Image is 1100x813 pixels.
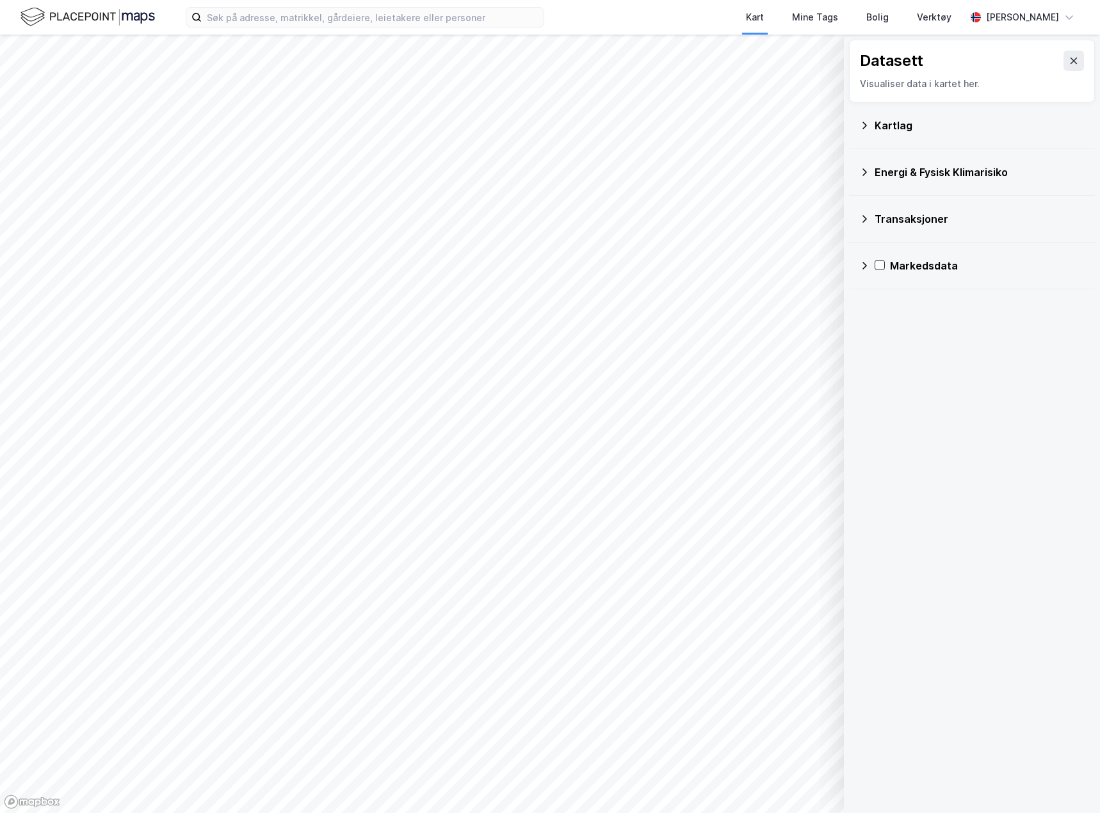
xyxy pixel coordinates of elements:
iframe: Chat Widget [1036,752,1100,813]
input: Søk på adresse, matrikkel, gårdeiere, leietakere eller personer [202,8,544,27]
div: Visualiser data i kartet her. [860,76,1084,92]
div: Energi & Fysisk Klimarisiko [875,165,1085,180]
div: Mine Tags [792,10,838,25]
div: Bolig [866,10,889,25]
div: Kontrollprogram for chat [1036,752,1100,813]
img: logo.f888ab2527a4732fd821a326f86c7f29.svg [20,6,155,28]
div: [PERSON_NAME] [986,10,1059,25]
a: Mapbox homepage [4,794,60,809]
div: Datasett [860,51,923,71]
div: Kartlag [875,118,1085,133]
div: Transaksjoner [875,211,1085,227]
div: Kart [746,10,764,25]
div: Markedsdata [890,258,1085,273]
div: Verktøy [917,10,951,25]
